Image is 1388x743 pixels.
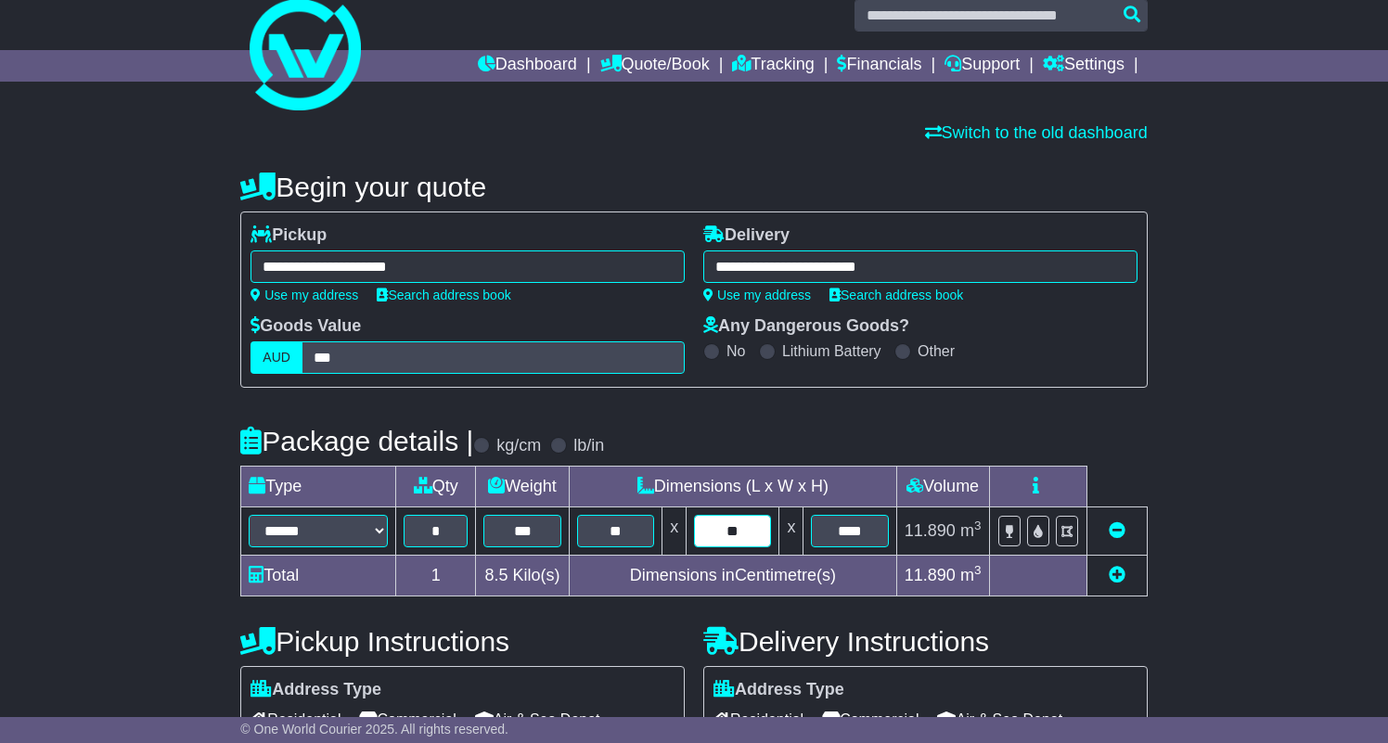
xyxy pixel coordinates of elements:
[475,556,569,596] td: Kilo(s)
[925,123,1148,142] a: Switch to the old dashboard
[829,288,963,302] a: Search address book
[600,50,710,82] a: Quote/Book
[396,467,476,507] td: Qty
[822,705,919,734] span: Commercial
[241,467,396,507] td: Type
[974,519,982,532] sup: 3
[251,680,381,700] label: Address Type
[240,722,508,737] span: © One World Courier 2025. All rights reserved.
[837,50,921,82] a: Financials
[703,626,1148,657] h4: Delivery Instructions
[475,467,569,507] td: Weight
[1109,521,1125,540] a: Remove this item
[240,426,473,456] h4: Package details |
[251,288,358,302] a: Use my address
[240,172,1147,202] h4: Begin your quote
[960,521,982,540] span: m
[251,316,361,337] label: Goods Value
[905,521,956,540] span: 11.890
[496,436,541,456] label: kg/cm
[241,556,396,596] td: Total
[251,705,341,734] span: Residential
[475,705,600,734] span: Air & Sea Depot
[1043,50,1125,82] a: Settings
[240,626,685,657] h4: Pickup Instructions
[251,341,302,374] label: AUD
[377,288,510,302] a: Search address book
[779,507,803,556] td: x
[918,342,955,360] label: Other
[896,467,989,507] td: Volume
[485,566,508,584] span: 8.5
[570,556,897,596] td: Dimensions in Centimetre(s)
[960,566,982,584] span: m
[359,705,456,734] span: Commercial
[251,225,327,246] label: Pickup
[713,680,844,700] label: Address Type
[937,705,1062,734] span: Air & Sea Depot
[703,225,790,246] label: Delivery
[713,705,803,734] span: Residential
[570,467,897,507] td: Dimensions (L x W x H)
[478,50,577,82] a: Dashboard
[662,507,687,556] td: x
[703,288,811,302] a: Use my address
[732,50,814,82] a: Tracking
[1109,566,1125,584] a: Add new item
[974,563,982,577] sup: 3
[726,342,745,360] label: No
[396,556,476,596] td: 1
[945,50,1020,82] a: Support
[782,342,881,360] label: Lithium Battery
[905,566,956,584] span: 11.890
[703,316,909,337] label: Any Dangerous Goods?
[573,436,604,456] label: lb/in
